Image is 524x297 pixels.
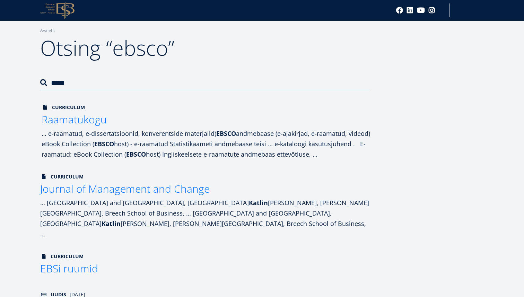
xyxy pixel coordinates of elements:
a: Avaleht [40,27,55,34]
strong: EBSCO [126,150,146,158]
a: Youtube [417,7,425,14]
span: Curriculum [42,104,85,111]
strong: Katlin [102,219,121,228]
span: Curriculum [40,253,84,260]
span: EBSi ruumid [40,261,98,276]
a: Facebook [396,7,403,14]
strong: EBSCO [216,129,236,138]
div: … e-raamatud, e-dissertatsioonid, konverentside materjalid) andmebaase (e-ajakirjad, e-raamatud, ... [42,128,371,159]
a: Linkedin [407,7,413,14]
strong: EBSCO [94,140,114,148]
h1: Otsing “ebsco” [40,34,369,62]
a: Instagram [428,7,435,14]
span: Curriculum [40,173,84,180]
div: … [GEOGRAPHIC_DATA] and [GEOGRAPHIC_DATA], [GEOGRAPHIC_DATA] [PERSON_NAME], [PERSON_NAME][GEOGRAP... [40,198,369,239]
strong: Katlin [249,199,268,207]
span: Journal of Management and Change [40,182,210,196]
span: Raamatukogu [42,112,107,126]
